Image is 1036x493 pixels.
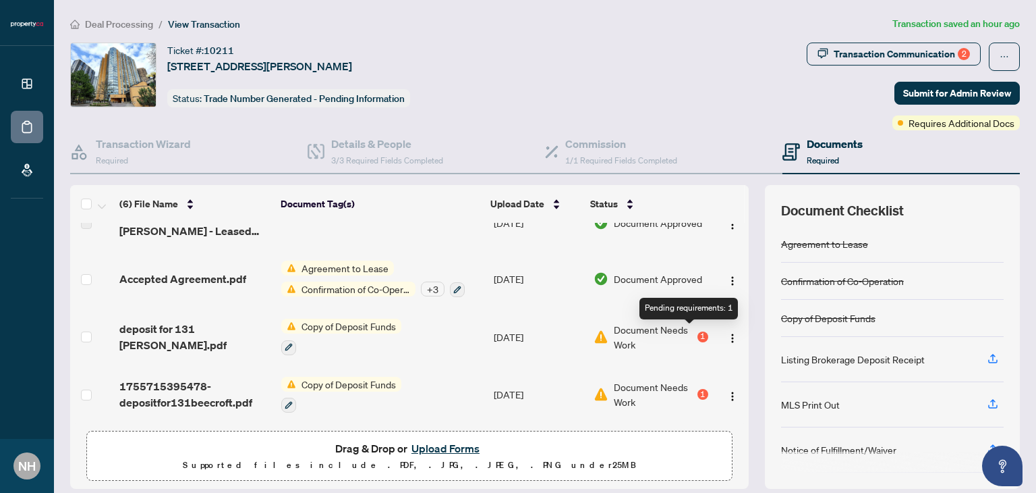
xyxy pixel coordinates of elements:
[296,282,415,296] span: Confirmation of Co-Operation
[807,136,863,152] h4: Documents
[331,155,443,165] span: 3/3 Required Fields Completed
[96,136,191,152] h4: Transaction Wizard
[167,89,410,107] div: Status:
[87,432,732,482] span: Drag & Drop orUpload FormsSupported files include .PDF, .JPG, .JPEG, .PNG under25MB
[585,185,709,223] th: Status
[485,185,585,223] th: Upload Date
[594,330,608,344] img: Document Status
[281,377,296,392] img: Status Icon
[167,58,352,74] span: [STREET_ADDRESS][PERSON_NAME]
[697,332,708,342] div: 1
[281,261,465,297] button: Status IconAgreement to LeaseStatus IconConfirmation of Co-Operation+3
[335,440,484,457] span: Drag & Drop or
[781,311,875,326] div: Copy of Deposit Funds
[119,197,178,211] span: (6) File Name
[407,440,484,457] button: Upload Forms
[614,322,694,352] span: Document Needs Work
[834,43,970,65] div: Transaction Communication
[722,384,743,405] button: Logo
[119,378,270,411] span: 1755715395478-depositfor131beecroft.pdf
[697,389,708,400] div: 1
[639,298,738,319] div: Pending requirements: 1
[594,387,608,402] img: Document Status
[11,20,43,28] img: logo
[167,43,234,58] div: Ticket #:
[18,457,36,475] span: NH
[95,457,724,473] p: Supported files include .PDF, .JPG, .JPEG, .PNG under 25 MB
[204,45,234,57] span: 10211
[281,282,296,296] img: Status Icon
[781,201,904,220] span: Document Checklist
[722,268,743,290] button: Logo
[488,250,588,308] td: [DATE]
[807,43,981,66] button: Transaction Communication2
[490,197,544,211] span: Upload Date
[281,319,401,355] button: Status IconCopy of Deposit Funds
[781,352,925,367] div: Listing Brokerage Deposit Receipt
[982,446,1023,486] button: Open asap
[727,391,738,402] img: Logo
[331,136,443,152] h4: Details & People
[119,271,246,287] span: Accepted Agreement.pdf
[614,271,702,286] span: Document Approved
[903,82,1011,104] span: Submit for Admin Review
[168,18,240,30] span: View Transaction
[594,271,608,286] img: Document Status
[296,261,394,276] span: Agreement to Lease
[159,16,163,32] li: /
[614,380,694,409] span: Document Needs Work
[781,397,840,412] div: MLS Print Out
[727,333,738,344] img: Logo
[781,442,896,457] div: Notice of Fulfillment/Waiver
[727,276,738,286] img: Logo
[781,236,868,251] div: Agreement to Lease
[488,366,588,424] td: [DATE]
[96,155,128,165] span: Required
[204,93,405,105] span: Trade Number Generated - Pending Information
[296,377,401,392] span: Copy of Deposit Funds
[85,18,153,30] span: Deal Processing
[722,212,743,234] button: Logo
[727,219,738,230] img: Logo
[488,308,588,366] td: [DATE]
[70,20,80,29] span: home
[71,43,156,107] img: IMG-C12288902_1.jpg
[565,136,677,152] h4: Commission
[114,185,275,223] th: (6) File Name
[722,326,743,348] button: Logo
[275,185,486,223] th: Document Tag(s)
[807,155,839,165] span: Required
[281,261,296,276] img: Status Icon
[281,377,401,413] button: Status IconCopy of Deposit Funds
[958,48,970,60] div: 2
[296,319,401,334] span: Copy of Deposit Funds
[421,282,444,296] div: + 3
[590,197,618,211] span: Status
[892,16,1020,32] article: Transaction saved an hour ago
[488,196,588,250] td: [DATE]
[909,115,1014,130] span: Requires Additional Docs
[281,319,296,334] img: Status Icon
[119,321,270,353] span: deposit for 131 [PERSON_NAME].pdf
[119,207,270,239] span: [STREET_ADDRESS][PERSON_NAME] - Leased MLS listing.pdf
[565,155,677,165] span: 1/1 Required Fields Completed
[1000,52,1009,61] span: ellipsis
[894,82,1020,105] button: Submit for Admin Review
[614,215,702,230] span: Document Approved
[781,274,904,288] div: Confirmation of Co-Operation
[594,215,608,230] img: Document Status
